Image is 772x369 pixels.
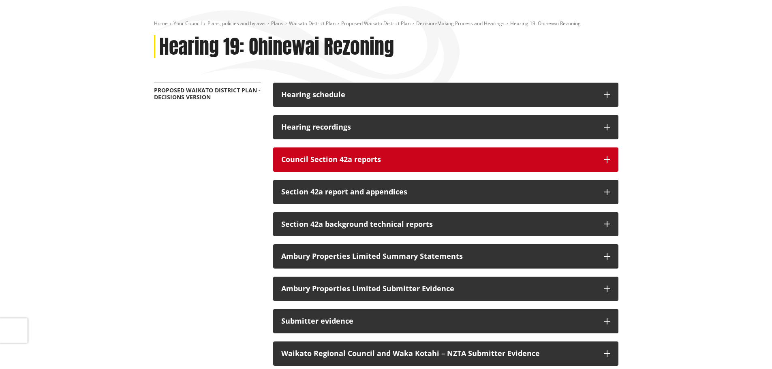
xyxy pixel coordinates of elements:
[273,147,618,172] button: Council Section 42a reports
[281,350,596,358] h3: Waikato Regional Council and Waka Kotahi – NZTA Submitter Evidence
[281,188,596,196] h3: Section 42a report and appendices
[173,20,202,27] a: Your Council
[281,220,596,228] h3: Section 42a background technical reports
[281,123,596,131] h3: Hearing recordings
[273,244,618,269] button: Ambury Properties Limited Summary Statements
[281,285,596,293] h3: Ambury Properties Limited Submitter Evidence
[289,20,336,27] a: Waikato District Plan
[154,86,261,101] a: Proposed Waikato District Plan - Decisions Version
[273,277,618,301] button: Ambury Properties Limited Submitter Evidence
[159,35,394,59] h1: Hearing 19: Ohinewai Rezoning
[281,252,596,260] h3: Ambury Properties Limited Summary Statements
[281,156,596,164] h3: Council Section 42a reports
[735,335,764,364] iframe: Messenger Launcher
[154,20,168,27] a: Home
[273,341,618,366] button: Waikato Regional Council and Waka Kotahi – NZTA Submitter Evidence
[416,20,505,27] a: Decision-Making Process and Hearings
[281,91,596,99] h3: Hearing schedule
[510,20,581,27] span: Hearing 19: Ohinewai Rezoning
[271,20,283,27] a: Plans
[207,20,265,27] a: Plans, policies and bylaws
[281,317,596,325] h3: Submitter evidence
[341,20,411,27] a: Proposed Waikato District Plan
[154,20,618,27] nav: breadcrumb
[273,115,618,139] button: Hearing recordings
[273,180,618,204] button: Section 42a report and appendices
[273,83,618,107] button: Hearing schedule
[273,212,618,237] button: Section 42a background technical reports
[273,309,618,333] button: Submitter evidence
